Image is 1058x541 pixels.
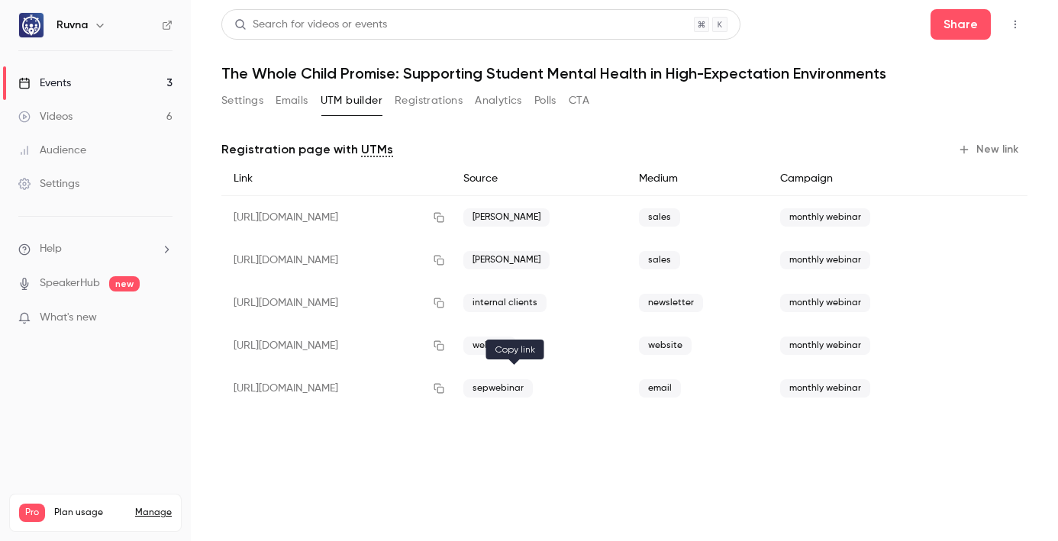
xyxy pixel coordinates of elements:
[639,379,681,398] span: email
[234,17,387,33] div: Search for videos or events
[40,310,97,326] span: What's new
[40,275,100,291] a: SpeakerHub
[639,337,692,355] span: website
[639,251,680,269] span: sales
[221,140,393,159] p: Registration page with
[780,294,870,312] span: monthly webinar
[952,137,1027,162] button: New link
[221,89,263,113] button: Settings
[18,76,71,91] div: Events
[276,89,308,113] button: Emails
[19,504,45,522] span: Pro
[154,311,173,325] iframe: Noticeable Trigger
[768,162,950,196] div: Campaign
[639,294,703,312] span: newsletter
[463,251,550,269] span: [PERSON_NAME]
[109,276,140,291] span: new
[361,140,393,159] a: UTMs
[463,294,547,312] span: internal clients
[19,13,44,37] img: Ruvna
[627,162,767,196] div: Medium
[40,241,62,257] span: Help
[135,507,172,519] a: Manage
[56,18,88,33] h6: Ruvna
[463,337,516,355] span: website
[639,208,680,227] span: sales
[18,241,173,257] li: help-dropdown-opener
[451,162,627,196] div: Source
[221,196,451,240] div: [URL][DOMAIN_NAME]
[221,324,451,367] div: [URL][DOMAIN_NAME]
[18,176,79,192] div: Settings
[321,89,382,113] button: UTM builder
[54,507,126,519] span: Plan usage
[18,143,86,158] div: Audience
[221,239,451,282] div: [URL][DOMAIN_NAME]
[221,282,451,324] div: [URL][DOMAIN_NAME]
[221,64,1027,82] h1: The Whole Child Promise: Supporting Student Mental Health in High-Expectation Environments
[931,9,991,40] button: Share
[534,89,556,113] button: Polls
[221,162,451,196] div: Link
[395,89,463,113] button: Registrations
[780,208,870,227] span: monthly webinar
[18,109,73,124] div: Videos
[780,337,870,355] span: monthly webinar
[463,208,550,227] span: [PERSON_NAME]
[780,379,870,398] span: monthly webinar
[463,379,533,398] span: sepwebinar
[569,89,589,113] button: CTA
[780,251,870,269] span: monthly webinar
[221,367,451,410] div: [URL][DOMAIN_NAME]
[475,89,522,113] button: Analytics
